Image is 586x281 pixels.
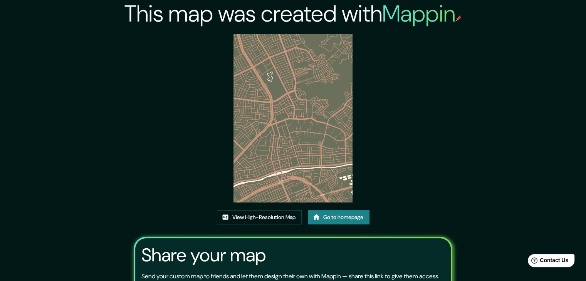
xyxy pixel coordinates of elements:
a: Go to homepage [308,210,369,224]
img: created-map [233,34,353,202]
img: mappin-pin [455,15,462,22]
iframe: Help widget launcher [517,251,578,273]
p: Send your custom map to friends and let them design their own with Mappin — share this link to gi... [141,272,439,281]
h3: Share your map [141,244,266,266]
a: View High-Resolution Map [217,210,302,224]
